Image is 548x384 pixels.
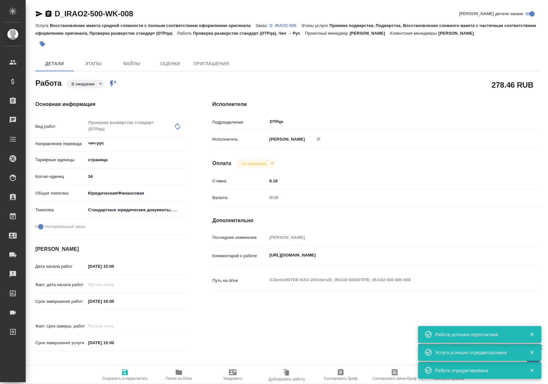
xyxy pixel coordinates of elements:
p: Исполнитель [212,136,267,143]
p: Тематика [35,207,86,213]
span: Скопировать мини-бриф [373,376,417,381]
p: Путь на drive [212,277,267,284]
span: Сохранить и пересчитать [102,376,148,381]
p: Тарифные единицы [35,157,86,163]
div: Юридическая/Финансовая [86,188,187,199]
p: Этапы услуги [301,23,330,28]
p: Услуга [35,23,50,28]
p: D_IRAO2-500 [270,23,301,28]
p: Последнее изменение [212,234,267,241]
div: В ожидании [66,80,104,88]
h2: 278.46 RUB [492,79,534,90]
button: Закрыть [526,332,539,337]
p: Комментарий к работе [212,253,267,259]
div: Работа успешно пересчитана [435,331,520,338]
p: [PERSON_NAME] [350,31,390,36]
p: Валюта [212,195,267,201]
p: Ставка [212,178,267,184]
span: [PERSON_NAME] детали заказа [459,11,523,17]
p: [PERSON_NAME] [438,31,479,36]
button: В ожидании [70,81,97,87]
div: страница [86,154,187,165]
span: Нотариальный заказ [45,223,85,230]
p: Дата начала работ [35,263,86,270]
button: Скопировать ссылку для ЯМессенджера [35,10,43,18]
p: Работа [177,31,193,36]
h4: Исполнители [212,100,541,108]
textarea: /Clients/INTER RAO 2/Orders/D_IRAO2-500/DTP/D_IRAO2-500-WK-008 [267,275,514,285]
button: Open [183,143,184,144]
p: Направление перевода [35,141,86,147]
button: Добавить тэг [35,37,49,51]
span: Приглашения [193,60,229,68]
span: Скопировать бриф [324,376,358,381]
div: Стандартные юридические документы, договоры, уставы [86,205,187,215]
span: Дублировать работу [269,377,305,381]
input: ✎ Введи что-нибудь [86,172,187,181]
button: Закрыть [526,350,539,355]
h4: Оплата [212,160,231,167]
h2: Работа [35,77,62,88]
p: Заказ: [256,23,270,28]
button: Скопировать бриф [314,366,368,384]
span: Файлы [116,60,147,68]
p: Восстановление макета средней сложности с полным соответствием оформлению оригинала [50,23,255,28]
a: D_IRAO2-500 [270,22,301,28]
textarea: [URL][DOMAIN_NAME] [267,250,514,261]
span: Оценки [155,60,186,68]
p: Проектный менеджер [305,31,349,36]
div: RUB [267,192,514,203]
button: Папка на Drive [152,366,206,384]
p: Общая тематика [35,190,86,196]
input: Пустое поле [267,233,514,242]
span: Папка на Drive [166,376,192,381]
a: D_IRAO2-500-WK-008 [55,9,133,18]
p: Клиентские менеджеры [390,31,438,36]
button: Удалить исполнителя [312,132,326,146]
div: Работа отредактирована [435,367,520,374]
p: Факт. дата начала работ [35,282,86,288]
span: Уведомить [223,376,243,381]
span: Этапы [78,60,109,68]
button: Закрыть [526,368,539,373]
input: ✎ Введи что-нибудь [267,176,514,186]
p: Подразделение [212,119,267,126]
p: Кол-во единиц [35,173,86,180]
span: Детали [39,60,70,68]
div: Услуга успешно отредактирована [435,349,520,356]
h4: Основная информация [35,100,187,108]
button: Open [510,121,511,122]
button: Дублировать работу [260,366,314,384]
div: В ожидании [236,159,276,168]
button: Сохранить и пересчитать [98,366,152,384]
input: Пустое поле [86,321,142,331]
input: ✎ Введи что-нибудь [86,297,142,306]
p: Срок завершения услуги [35,340,86,346]
button: Не оплачена [240,161,268,166]
p: [PERSON_NAME] [267,136,305,143]
p: Проверка разверстки стандарт (DTPqa), Чеч → Рус [193,31,305,36]
button: Скопировать ссылку [45,10,52,18]
p: Вид работ [35,123,86,130]
h4: Дополнительно [212,217,541,224]
p: Факт. срок заверш. работ [35,323,86,329]
input: ✎ Введи что-нибудь [86,262,142,271]
button: Уведомить [206,366,260,384]
h4: [PERSON_NAME] [35,245,187,253]
input: Пустое поле [86,280,142,289]
button: Скопировать мини-бриф [368,366,422,384]
input: ✎ Введи что-нибудь [86,338,142,347]
p: Срок завершения работ [35,298,86,305]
